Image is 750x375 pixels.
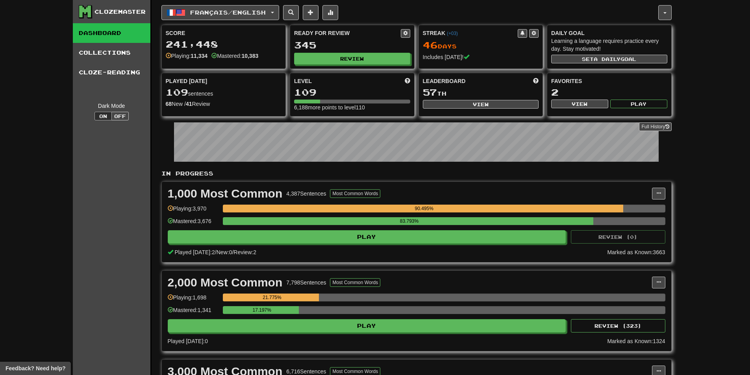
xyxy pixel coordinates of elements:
[551,37,667,53] div: Learning a language requires practice every day. Stay motivated!
[533,77,539,85] span: This week in points, UTC
[551,55,667,63] button: Seta dailygoal
[294,40,410,50] div: 345
[286,190,326,198] div: 4,387 Sentences
[423,29,518,37] div: Streak
[225,217,594,225] div: 83.793%
[168,319,566,333] button: Play
[191,53,207,59] strong: 11,334
[551,77,667,85] div: Favorites
[610,100,667,108] button: Play
[94,8,146,16] div: Clozemaster
[225,294,319,301] div: 21.775%
[330,278,380,287] button: Most Common Words
[168,277,283,288] div: 2,000 Most Common
[168,230,566,244] button: Play
[232,249,233,255] span: /
[294,77,312,85] span: Level
[294,53,410,65] button: Review
[594,56,620,62] span: a daily
[166,77,207,85] span: Played [DATE]
[571,319,665,333] button: Review (323)
[294,29,401,37] div: Ready for Review
[423,77,466,85] span: Leaderboard
[73,43,150,63] a: Collections
[286,279,326,286] div: 7,798 Sentences
[233,249,256,255] span: Review: 2
[6,364,65,372] span: Open feedback widget
[551,29,667,37] div: Daily Goal
[168,205,219,218] div: Playing: 3,970
[166,101,172,107] strong: 68
[111,112,129,120] button: Off
[166,87,188,98] span: 109
[168,306,219,319] div: Mastered: 1,341
[294,103,410,111] div: 6,188 more points to level 110
[423,87,539,98] div: th
[168,338,208,344] span: Played [DATE]: 0
[73,63,150,82] a: Cloze-Reading
[79,102,144,110] div: Dark Mode
[190,9,266,16] span: Français / English
[168,294,219,307] div: Playing: 1,698
[161,5,279,20] button: Français/English
[161,170,672,177] p: In Progress
[73,23,150,43] a: Dashboard
[215,249,217,255] span: /
[174,249,215,255] span: Played [DATE]: 2
[186,101,192,107] strong: 41
[551,100,608,108] button: View
[241,53,258,59] strong: 10,383
[551,87,667,97] div: 2
[166,52,208,60] div: Playing:
[283,5,299,20] button: Search sentences
[225,205,623,212] div: 90.495%
[423,100,539,109] button: View
[639,122,671,131] a: Full History
[423,40,539,50] div: Day s
[94,112,112,120] button: On
[330,189,380,198] button: Most Common Words
[571,230,665,244] button: Review (0)
[211,52,258,60] div: Mastered:
[166,39,282,49] div: 241,448
[166,29,282,37] div: Score
[607,337,665,345] div: Marked as Known: 1324
[423,39,438,50] span: 46
[166,100,282,108] div: New / Review
[607,248,665,256] div: Marked as Known: 3663
[405,77,410,85] span: Score more points to level up
[294,87,410,97] div: 109
[322,5,338,20] button: More stats
[217,249,232,255] span: New: 0
[447,31,458,36] a: (+03)
[423,53,539,61] div: Includes [DATE]!
[168,188,283,200] div: 1,000 Most Common
[303,5,319,20] button: Add sentence to collection
[168,217,219,230] div: Mastered: 3,676
[225,306,299,314] div: 17.197%
[423,87,437,98] span: 57
[166,87,282,98] div: sentences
